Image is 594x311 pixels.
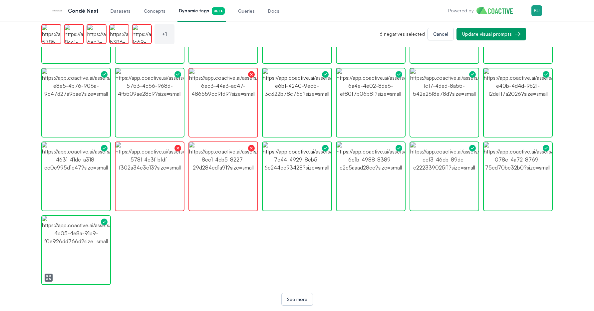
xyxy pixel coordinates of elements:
img: https://app.coactive.ai/assets/ui/images/coactive/PhotoVogue_1754338051334/b4855aa9-6ec3-44a3-ac4... [87,24,107,44]
img: https://app.coactive.ai/assets/ui/images/coactive/PhotoVogue_1754338051334/5138039f-6c1b-4988-838... [337,142,405,211]
img: Condé Nast [52,5,63,16]
img: https://app.coactive.ai/assets/ui/images/coactive/PhotoVogue_1754338051334/beb656cf-078e-4a72-876... [484,142,552,211]
span: Concepts [144,8,165,14]
img: https://app.coactive.ai/assets/ui/images/coactive/PhotoVogue_1754338051334/ff1931a6-5753-4c66-968... [116,68,184,137]
img: https://app.coactive.ai/assets/ui/images/coactive/PhotoVogue_1754338051334/a273ac24-e8e5-4b76-906... [42,68,110,137]
button: Update visual prompts [456,28,526,40]
img: https://app.coactive.ai/assets/ui/images/coactive/PhotoVogue_1754338051334/432fe4c5-1c17-4ded-8a5... [410,68,478,137]
span: Queries [238,8,255,14]
span: Datasets [111,8,131,14]
img: https://app.coactive.ai/assets/ui/images/coactive/PhotoVogue_1754338051334/b24ad391-cef3-46cb-89d... [410,142,478,211]
div: See more [287,296,307,303]
img: https://app.coactive.ai/assets/ui/images/coactive/PhotoVogue_1754338051334/011e8ab9-e40b-4d4d-9b2... [484,68,552,137]
img: https://app.coactive.ai/assets/ui/images/coactive/PhotoVogue_1754338051334/6715d619-8cc1-4cb5-822... [64,24,84,44]
button: See more [281,293,313,306]
img: https://app.coactive.ai/assets/ui/images/coactive/PhotoVogue_1754338051334/ec98185c-e6b1-4240-9ec... [263,68,331,137]
span: Beta [212,7,225,15]
img: https://app.coactive.ai/assets/ui/images/coactive/PhotoVogue_1754338051334/cbda3bc9-b386-4c78-ab1... [109,24,129,44]
img: Home [476,7,518,14]
p: Powered by [448,7,474,14]
button: Cancel [428,28,454,40]
img: https://app.coactive.ai/assets/ui/images/coactive/PhotoVogue_1754338051334/2c87d170-578f-4e3f-bfd... [41,24,61,44]
p: 6 negatives selected [380,31,425,37]
div: Cancel [433,31,448,37]
img: https://app.coactive.ai/assets/ui/images/coactive/PhotoVogue_1754338051334/80797de3-7e44-4929-8eb... [263,142,331,211]
img: https://app.coactive.ai/assets/ui/images/coactive/PhotoVogue_1754338051334/0bd2dcd2-1c69-4de5-b9b... [132,24,152,44]
img: Menu for the logged in user [531,5,542,16]
div: Update visual prompts [462,31,512,37]
img: https://app.coactive.ai/assets/ui/images/coactive/PhotoVogue_1754338051334/bda02651-6a4e-4e02-8de... [337,68,405,137]
img: https://app.coactive.ai/assets/ui/images/coactive/PhotoVogue_1754338051334/6715d619-8cc1-4cb5-822... [189,142,257,211]
div: + 1 [154,24,174,44]
p: Condé Nast [68,7,99,15]
img: https://app.coactive.ai/assets/ui/images/coactive/PhotoVogue_1754338051334/b4855aa9-6ec3-44a3-ac4... [189,68,257,137]
img: https://app.coactive.ai/assets/ui/images/coactive/PhotoVogue_1754338051334/f0117e96-4631-41de-a31... [42,142,110,211]
img: https://app.coactive.ai/assets/ui/images/coactive/PhotoVogue_1754338051334/6814067a-4b05-4e8a-91b... [42,216,110,284]
span: Dynamic tags [179,7,225,15]
img: https://app.coactive.ai/assets/ui/images/coactive/PhotoVogue_1754338051334/2c87d170-578f-4e3f-bfd... [116,142,184,211]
